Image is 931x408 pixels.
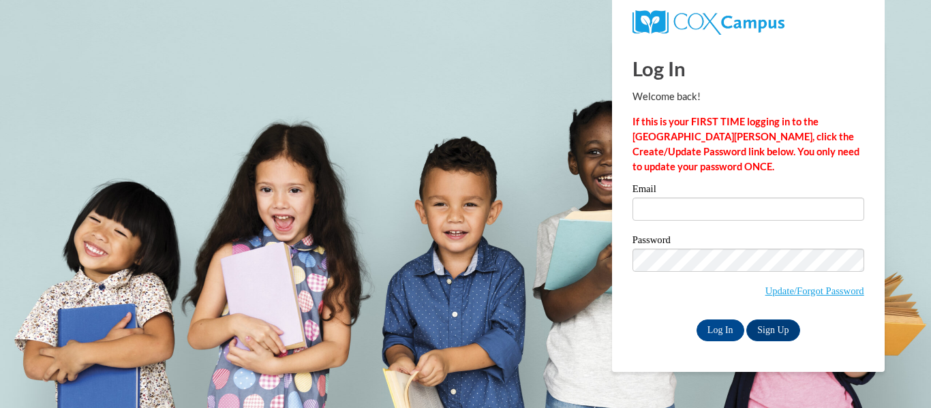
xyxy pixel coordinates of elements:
[746,319,799,341] a: Sign Up
[632,89,864,104] p: Welcome back!
[632,10,784,35] img: COX Campus
[765,285,864,296] a: Update/Forgot Password
[632,235,864,249] label: Password
[632,16,784,27] a: COX Campus
[697,319,744,341] input: Log In
[632,54,864,82] h1: Log In
[632,184,864,198] label: Email
[632,116,859,172] strong: If this is your FIRST TIME logging in to the [GEOGRAPHIC_DATA][PERSON_NAME], click the Create/Upd...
